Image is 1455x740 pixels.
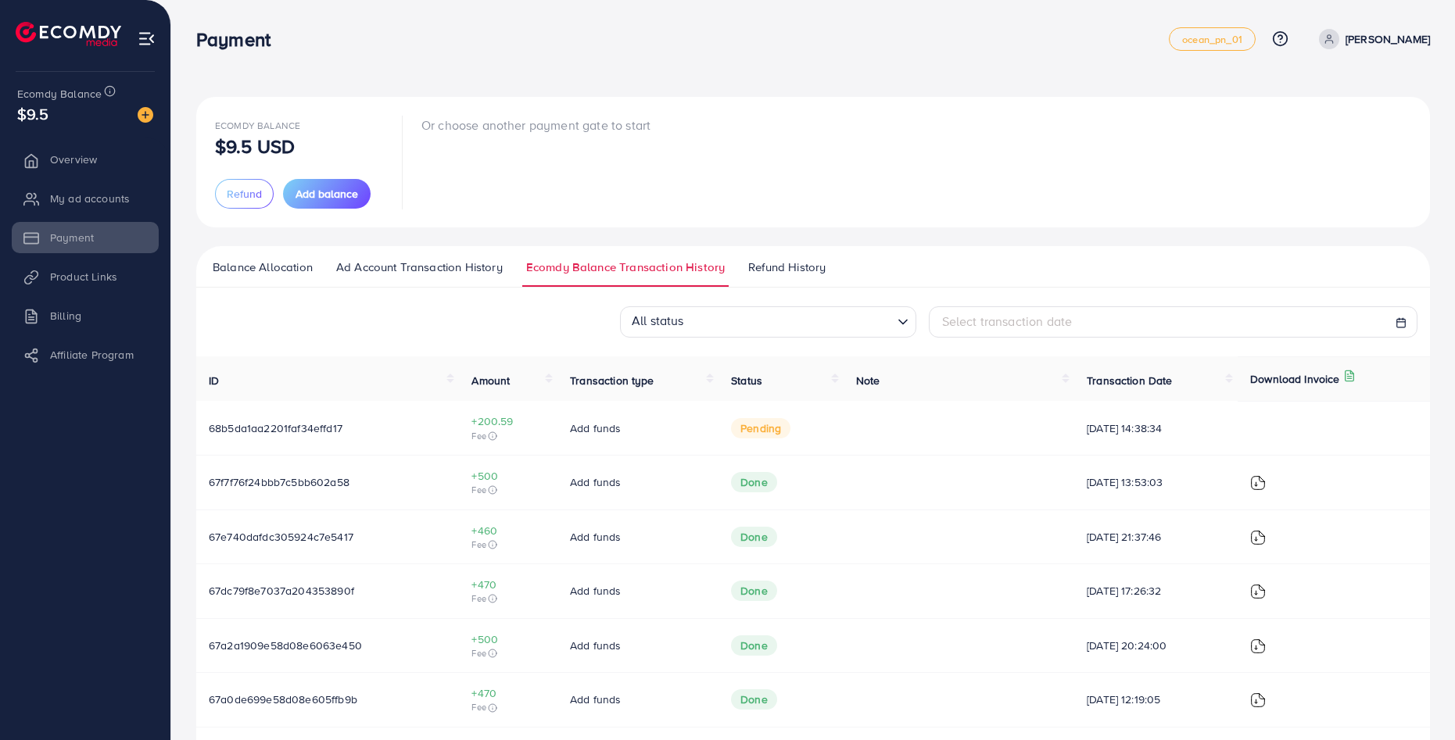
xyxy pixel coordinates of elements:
[1313,29,1430,49] a: [PERSON_NAME]
[471,592,545,605] span: Fee
[731,373,762,388] span: Status
[1250,370,1340,388] p: Download Invoice
[1182,34,1242,45] span: ocean_pn_01
[689,309,891,334] input: Search for option
[471,373,510,388] span: Amount
[138,107,153,123] img: image
[731,472,777,492] span: Done
[629,308,687,334] span: All status
[731,527,777,547] span: Done
[1087,692,1225,707] span: [DATE] 12:19:05
[1087,583,1225,599] span: [DATE] 17:26:32
[215,179,274,209] button: Refund
[209,420,342,436] span: 68b5da1aa2201faf34effd17
[471,413,545,429] span: +200.59
[731,581,777,601] span: Done
[471,701,545,713] span: Fee
[570,373,654,388] span: Transaction type
[731,635,777,656] span: Done
[731,418,790,438] span: pending
[138,30,156,48] img: menu
[1087,373,1173,388] span: Transaction Date
[1087,638,1225,653] span: [DATE] 20:24:00
[209,474,349,490] span: 67f7f76f24bbb7c5bb602a58
[731,689,777,710] span: Done
[215,119,300,132] span: Ecomdy Balance
[336,259,503,276] span: Ad Account Transaction History
[620,306,916,338] div: Search for option
[471,430,545,442] span: Fee
[209,692,357,707] span: 67a0de699e58d08e605ffb9b
[421,116,650,134] p: Or choose another payment gate to start
[471,538,545,551] span: Fee
[1087,420,1225,436] span: [DATE] 14:38:34
[1250,692,1266,708] img: ic-download-invoice.1f3c1b55.svg
[1250,584,1266,599] img: ic-download-invoice.1f3c1b55.svg
[215,137,295,156] p: $9.5 USD
[570,474,621,490] span: Add funds
[570,583,621,599] span: Add funds
[17,102,49,125] span: $9.5
[17,86,102,102] span: Ecomdy Balance
[1250,638,1266,654] img: ic-download-invoice.1f3c1b55.svg
[570,420,621,436] span: Add funds
[209,638,362,653] span: 67a2a1909e58d08e6063e450
[748,259,826,276] span: Refund History
[856,373,880,388] span: Note
[1169,27,1256,51] a: ocean_pn_01
[471,523,545,538] span: +460
[227,186,262,202] span: Refund
[16,22,121,46] img: logo
[471,631,545,647] span: +500
[209,373,219,388] span: ID
[570,529,621,545] span: Add funds
[209,583,354,599] span: 67dc79f8e7037a204353890f
[471,685,545,701] span: +470
[570,692,621,707] span: Add funds
[471,647,545,660] span: Fee
[1250,475,1266,491] img: ic-download-invoice.1f3c1b55.svg
[196,28,283,51] h3: Payment
[1346,30,1430,48] p: [PERSON_NAME]
[471,484,545,496] span: Fee
[209,529,353,545] span: 67e740dafdc305924c7e5417
[526,259,725,276] span: Ecomdy Balance Transaction History
[942,313,1073,330] span: Select transaction date
[1087,474,1225,490] span: [DATE] 13:53:03
[283,179,371,209] button: Add balance
[1250,530,1266,545] img: ic-download-invoice.1f3c1b55.svg
[471,577,545,592] span: +470
[1087,529,1225,545] span: [DATE] 21:37:46
[570,638,621,653] span: Add funds
[296,186,358,202] span: Add balance
[471,468,545,484] span: +500
[213,259,313,276] span: Balance Allocation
